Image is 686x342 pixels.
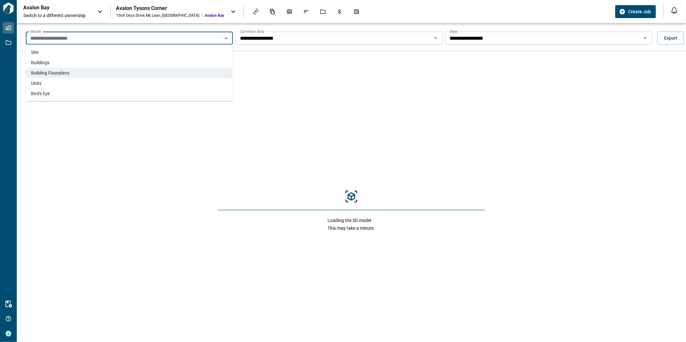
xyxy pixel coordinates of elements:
span: Export [664,35,677,41]
div: Issues & Info [299,6,313,17]
span: Avalon Bay [205,13,224,18]
p: Avalon Bay [23,5,81,11]
label: View [450,29,458,34]
div: Takeoff Center [350,6,363,17]
label: Model [30,29,41,34]
span: Switch to a different ownership [23,12,91,19]
div: Documents [266,6,279,17]
button: Export [657,32,684,45]
button: Open [431,34,440,43]
div: 1569 Onyx Drive , Mc Lean , [GEOGRAPHIC_DATA] [116,13,199,18]
button: Open notification feed [669,5,680,15]
span: Create Job [628,8,651,15]
div: Photos [283,6,296,17]
span: Loading the 3D model [328,217,375,224]
span: Site [31,49,38,55]
button: Close [222,34,231,43]
div: Jobs [316,6,330,17]
span: Building Floorplans [31,70,69,76]
div: Asset View [249,6,263,17]
span: Units [31,80,41,86]
button: Create Job [615,5,656,18]
span: Bird's Eye [31,90,50,97]
div: Avalon Tysons Corner [116,5,224,12]
span: This may take a minute. [328,225,375,231]
div: Budgets [333,6,347,17]
button: Open [641,34,650,43]
label: Common Area [240,29,265,34]
span: Buildings [31,59,49,66]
